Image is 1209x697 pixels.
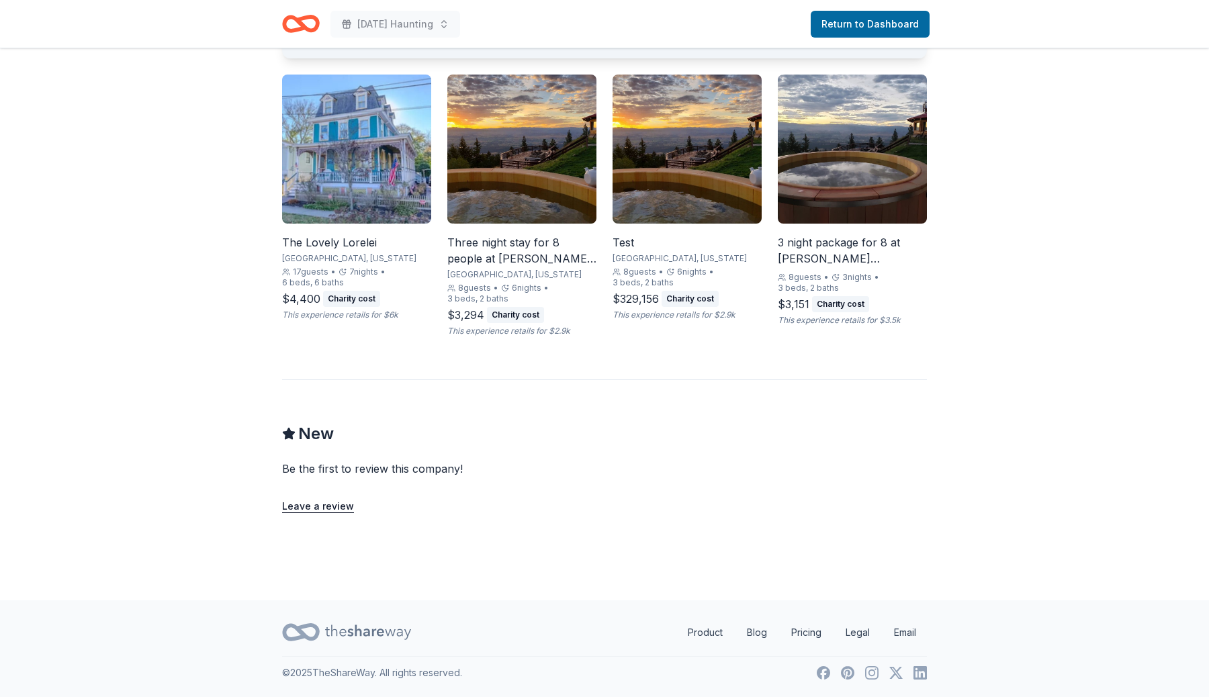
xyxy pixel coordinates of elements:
[357,16,433,32] span: [DATE] Haunting
[659,267,664,277] div: •
[662,291,719,307] div: Charity cost
[613,253,762,264] div: [GEOGRAPHIC_DATA], [US_STATE]
[623,267,656,277] span: 8 guests
[447,75,596,224] img: Image for Three night stay for 8 people at Downing Mountain Lodge and Retreat in the Rocky Mounta...
[778,296,809,312] div: $3,151
[778,283,839,293] div: 3 beds, 2 baths
[842,272,872,283] span: 3 nights
[512,283,541,293] span: 6 nights
[778,234,927,267] div: 3 night package for 8 at [PERSON_NAME][GEOGRAPHIC_DATA]
[282,277,344,288] div: 6 beds, 6 baths
[789,272,821,283] span: 8 guests
[780,619,832,646] a: Pricing
[282,75,431,224] img: Image for The Lovely Lorelei
[811,11,930,38] a: Return to Dashboard
[613,310,762,320] div: This experience retails for $2.9k
[812,296,869,312] div: Charity cost
[447,326,596,336] div: This experience retails for $2.9k
[331,267,336,277] div: •
[447,307,484,323] div: $3,294
[487,307,544,323] div: Charity cost
[447,293,508,304] div: 3 beds, 2 baths
[544,283,549,293] div: •
[381,267,386,277] div: •
[778,75,927,224] img: Image for 3 night package for 8 at Downing Mountain Lodge
[330,11,460,38] button: [DATE] Haunting
[458,283,491,293] span: 8 guests
[736,619,778,646] a: Blog
[447,234,596,267] div: Three night stay for 8 people at [PERSON_NAME][GEOGRAPHIC_DATA] and Retreat in the [GEOGRAPHIC_DA...
[323,291,380,307] div: Charity cost
[875,272,879,283] div: •
[824,272,829,283] div: •
[677,619,733,646] a: Product
[883,619,927,646] a: Email
[293,267,328,277] span: 17 guests
[613,277,674,288] div: 3 beds, 2 baths
[613,234,762,250] div: Test
[282,498,354,514] button: Leave a review
[282,253,431,264] div: [GEOGRAPHIC_DATA], [US_STATE]
[282,461,626,477] div: Be the first to review this company!
[282,665,462,681] p: © 2025 TheShareWay. All rights reserved.
[835,619,881,646] a: Legal
[778,315,927,326] div: This experience retails for $3.5k
[494,283,498,293] div: •
[282,310,431,320] div: This experience retails for $6k
[282,8,320,40] a: Home
[613,75,762,224] img: Image for Test
[613,291,659,307] div: $329,156
[677,267,707,277] span: 6 nights
[298,423,334,445] span: New
[349,267,378,277] span: 7 nights
[282,291,320,307] div: $4,400
[709,267,714,277] div: •
[677,619,927,646] nav: quick links
[447,269,596,280] div: [GEOGRAPHIC_DATA], [US_STATE]
[282,234,431,250] div: The Lovely Lorelei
